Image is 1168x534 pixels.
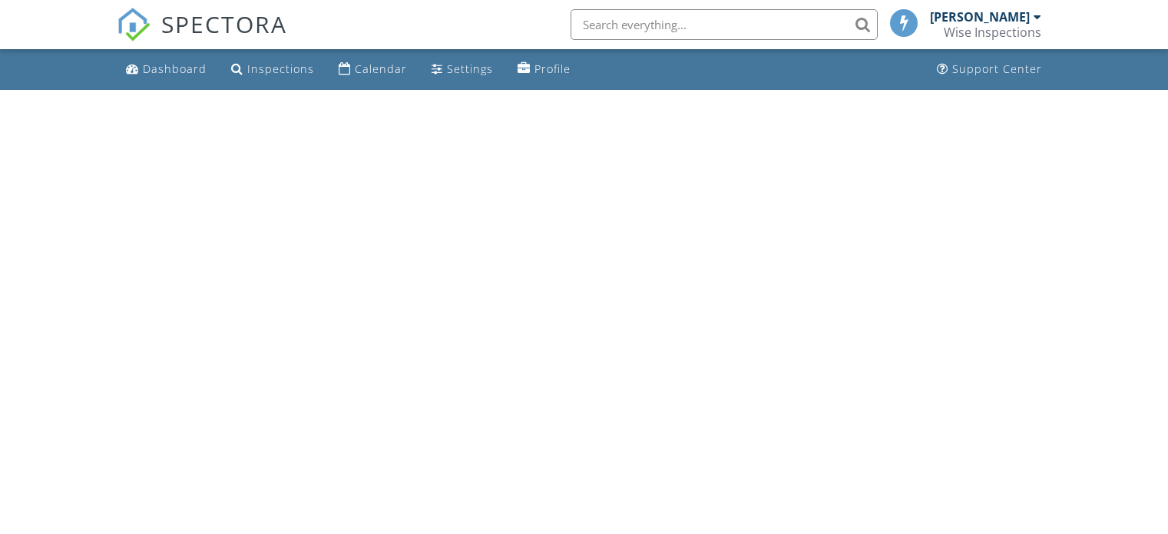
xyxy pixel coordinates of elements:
[931,55,1048,84] a: Support Center
[952,61,1042,76] div: Support Center
[447,61,493,76] div: Settings
[117,21,287,53] a: SPECTORA
[944,25,1041,40] div: Wise Inspections
[120,55,213,84] a: Dashboard
[247,61,314,76] div: Inspections
[161,8,287,40] span: SPECTORA
[355,61,407,76] div: Calendar
[117,8,151,41] img: The Best Home Inspection Software - Spectora
[333,55,413,84] a: Calendar
[225,55,320,84] a: Inspections
[930,9,1030,25] div: [PERSON_NAME]
[425,55,499,84] a: Settings
[143,61,207,76] div: Dashboard
[571,9,878,40] input: Search everything...
[534,61,571,76] div: Profile
[511,55,577,84] a: Profile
